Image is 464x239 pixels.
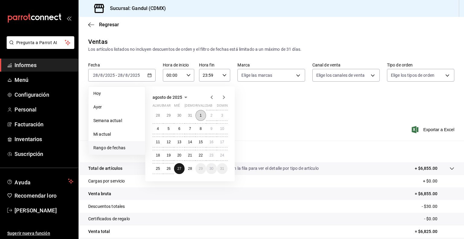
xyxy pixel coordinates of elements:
font: 28 [156,113,160,118]
abbr: 6 de agosto de 2025 [178,127,180,131]
font: 21 [188,153,192,157]
button: Exportar a Excel [413,126,454,133]
font: 30 [177,113,181,118]
button: 18 de agosto de 2025 [153,150,163,161]
font: 19 [166,153,170,157]
font: Exportar a Excel [423,127,454,132]
font: Da clic en la fila para ver el detalle por tipo de artículo [218,166,319,171]
abbr: 1 de agosto de 2025 [200,113,202,118]
font: - $0.00 [424,216,437,221]
font: / [128,73,130,78]
abbr: 30 de julio de 2025 [177,113,181,118]
font: / [123,73,125,78]
button: 21 de agosto de 2025 [185,150,195,161]
font: sab [206,104,212,108]
font: 12 [166,140,170,144]
abbr: domingo [217,104,231,110]
font: Elige los tipos de orden [391,73,434,78]
abbr: 10 de agosto de 2025 [220,127,224,131]
button: 3 de agosto de 2025 [217,110,227,121]
abbr: 15 de agosto de 2025 [199,140,203,144]
button: 6 de agosto de 2025 [174,123,185,134]
font: Inventarios [14,136,42,142]
abbr: 2 de agosto de 2025 [210,113,212,118]
font: Recomendar loro [14,192,56,199]
font: / [98,73,100,78]
font: Venta bruta [88,191,111,196]
font: - [116,73,117,78]
button: 16 de agosto de 2025 [206,137,217,147]
font: 24 [220,153,224,157]
font: 18 [156,153,160,157]
font: Regresar [99,22,119,27]
font: 15 [199,140,203,144]
button: 1 de agosto de 2025 [195,110,206,121]
font: 26 [166,166,170,171]
font: 6 [178,127,180,131]
abbr: 14 de agosto de 2025 [188,140,192,144]
font: = $6,825.00 [415,229,437,234]
input: ---- [130,73,140,78]
font: 29 [199,166,203,171]
abbr: miércoles [174,104,180,110]
font: 14 [188,140,192,144]
font: Hoy [93,91,101,96]
button: 25 de agosto de 2025 [153,163,163,174]
button: 29 de agosto de 2025 [195,163,206,174]
font: Hora de inicio [163,63,189,67]
button: 10 de agosto de 2025 [217,123,227,134]
abbr: 8 de agosto de 2025 [200,127,202,131]
font: Tipo de orden [387,63,413,67]
font: [PERSON_NAME] [14,207,57,214]
abbr: 27 de agosto de 2025 [177,166,181,171]
abbr: 29 de julio de 2025 [166,113,170,118]
font: Sugerir nueva función [7,231,50,236]
font: Ventas [88,38,108,45]
font: 8 [200,127,202,131]
abbr: viernes [195,104,212,110]
a: Pregunta a Parrot AI [4,44,74,50]
font: 23 [209,153,213,157]
button: 22 de agosto de 2025 [195,150,206,161]
font: 1 [200,113,202,118]
font: + $6,855.00 [415,166,437,171]
abbr: 21 de agosto de 2025 [188,153,192,157]
font: Total de artículos [88,166,122,171]
input: -- [125,73,128,78]
font: 28 [188,166,192,171]
abbr: lunes [153,104,170,110]
font: 29 [166,113,170,118]
font: 27 [177,166,181,171]
button: 12 de agosto de 2025 [163,137,174,147]
abbr: 26 de agosto de 2025 [166,166,170,171]
font: 4 [157,127,159,131]
abbr: 31 de julio de 2025 [188,113,192,118]
button: 28 de agosto de 2025 [185,163,195,174]
font: Venta total [88,229,110,234]
font: - $30.00 [422,204,437,209]
font: Pregunta a Parrot AI [16,40,57,45]
font: 20 [177,153,181,157]
font: Certificados de regalo [88,216,130,221]
font: Los artículos listados no incluyen descuentos de orden y el filtro de fechas está limitado a un m... [88,47,301,52]
abbr: 16 de agosto de 2025 [209,140,213,144]
input: -- [93,73,98,78]
font: 9 [210,127,212,131]
abbr: 11 de agosto de 2025 [156,140,160,144]
font: 2 [210,113,212,118]
font: Personal [14,106,37,113]
button: Pregunta a Parrot AI [7,36,74,49]
abbr: 25 de agosto de 2025 [156,166,160,171]
abbr: 28 de agosto de 2025 [188,166,192,171]
font: Rango de fechas [93,145,125,150]
abbr: 4 de agosto de 2025 [157,127,159,131]
button: 28 de julio de 2025 [153,110,163,121]
abbr: 30 de agosto de 2025 [209,166,213,171]
font: 16 [209,140,213,144]
font: Fecha [88,63,100,67]
font: dominio [217,104,231,108]
abbr: 13 de agosto de 2025 [177,140,181,144]
abbr: 18 de agosto de 2025 [156,153,160,157]
button: 11 de agosto de 2025 [153,137,163,147]
font: Ayuda [14,179,31,186]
